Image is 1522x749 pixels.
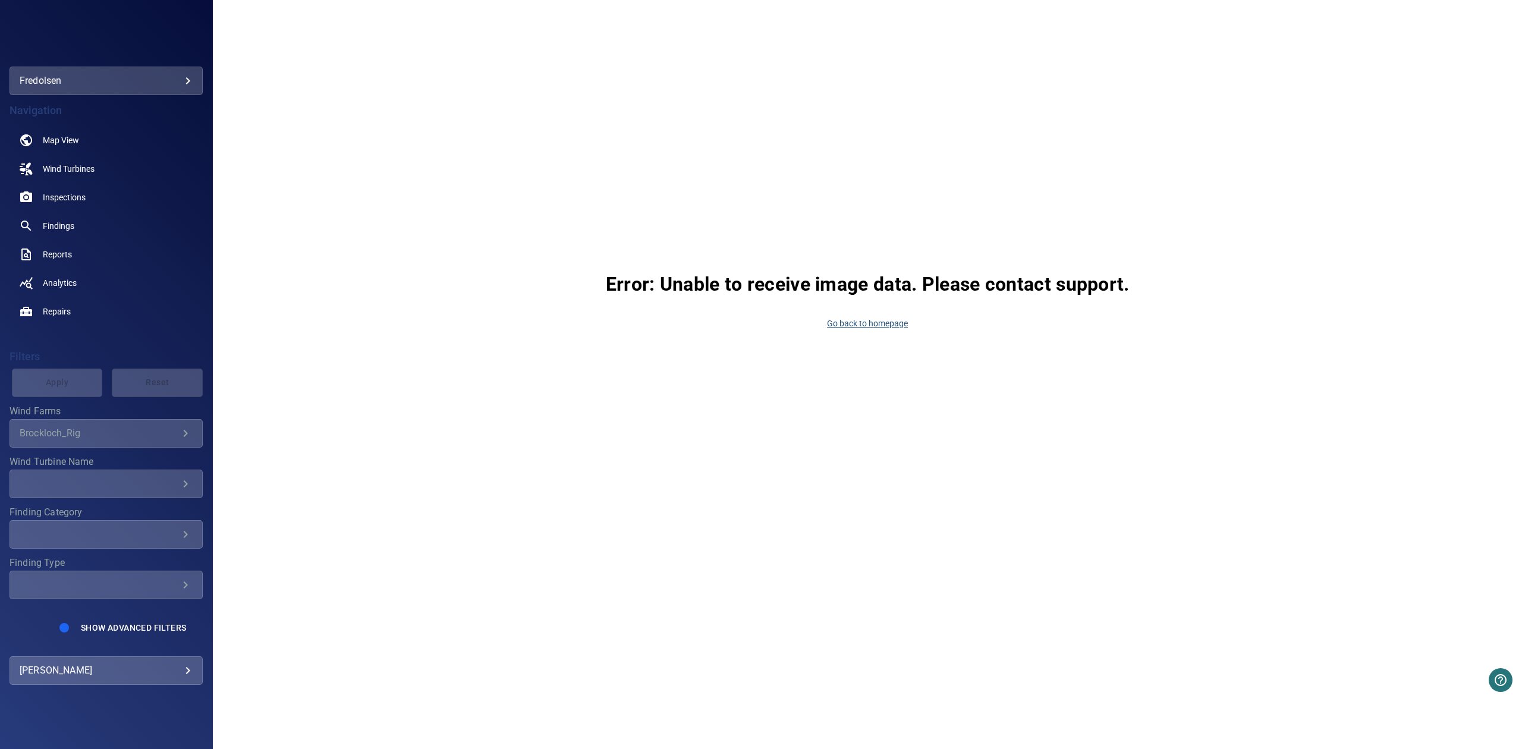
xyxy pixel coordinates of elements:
a: inspections noActive [10,183,203,212]
label: Wind Turbine Name [10,457,203,467]
div: Wind Farms [10,419,203,448]
div: [PERSON_NAME] [20,661,193,680]
span: Show Advanced Filters [81,623,186,632]
p: Error: Unable to receive image data. Please contact support. [606,270,1130,298]
div: Finding Type [10,571,203,599]
label: Wind Farms [10,407,203,416]
a: analytics noActive [10,269,203,297]
h4: Navigation [10,105,203,117]
a: reports noActive [10,240,203,269]
span: Findings [43,220,74,232]
a: repairs noActive [10,297,203,326]
span: Map View [43,134,79,146]
img: fredolsen-logo [75,30,137,42]
span: Analytics [43,277,77,289]
button: Show Advanced Filters [74,618,193,637]
label: Finding Type [10,558,203,568]
a: Go back to homepage [827,317,908,329]
a: findings noActive [10,212,203,240]
div: Brockloch_Rig [20,427,178,439]
h4: Filters [10,351,203,363]
span: Repairs [43,306,71,317]
div: Finding Category [10,520,203,549]
span: Inspections [43,191,86,203]
div: fredolsen [20,71,193,90]
label: Finding Category [10,508,203,517]
div: fredolsen [10,67,203,95]
span: Reports [43,248,72,260]
a: map noActive [10,126,203,155]
div: Wind Turbine Name [10,470,203,498]
span: Wind Turbines [43,163,95,175]
a: windturbines noActive [10,155,203,183]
